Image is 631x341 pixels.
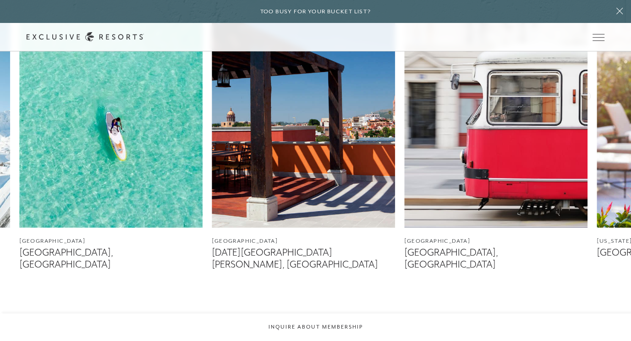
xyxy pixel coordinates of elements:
[19,237,203,246] figcaption: [GEOGRAPHIC_DATA]
[404,247,587,270] figcaption: [GEOGRAPHIC_DATA], [GEOGRAPHIC_DATA]
[212,247,395,270] figcaption: [DATE][GEOGRAPHIC_DATA][PERSON_NAME], [GEOGRAPHIC_DATA]
[212,237,395,246] figcaption: [GEOGRAPHIC_DATA]
[260,7,371,16] h6: Too busy for your bucket list?
[593,34,604,40] button: Open navigation
[404,237,587,246] figcaption: [GEOGRAPHIC_DATA]
[19,247,203,270] figcaption: [GEOGRAPHIC_DATA], [GEOGRAPHIC_DATA]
